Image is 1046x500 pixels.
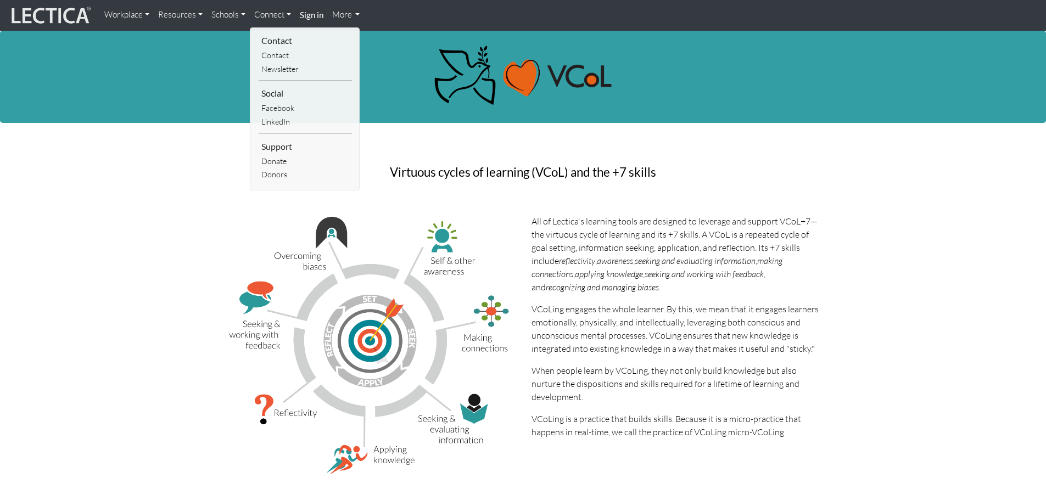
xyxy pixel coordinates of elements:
p: VCoLing is a practice that builds skills. Because it is a micro-practice that happens in real-tim... [532,412,820,439]
a: Connect [250,4,295,26]
li: Support [259,138,352,155]
p: VCoLing engages the whole learner. By this, we mean that it engages learners emotionally, physica... [532,302,820,355]
a: Resources [154,4,207,26]
img: VCoL+7 illustration [227,215,515,476]
li: Contact [259,32,352,49]
a: More [328,4,365,26]
p: When people learn by VCoLing, they not only build knowledge but also nurture the dispositions and... [532,364,820,403]
i: reflectivity [559,255,595,266]
i: applying knowledge [575,268,643,279]
h3: Virtuous cycles of learning (VCoL) and the +7 skills [328,166,718,179]
i: recognizing and managing biases [546,282,659,293]
a: Facebook [259,102,352,115]
i: seeking and evaluating information [635,255,756,266]
img: lecticalive [9,5,91,26]
i: making connections [532,255,782,279]
i: awareness [597,255,633,266]
i: seeking and working with feedback [645,268,764,279]
a: Schools [207,4,250,26]
a: LinkedIn [259,115,352,129]
a: Newsletter [259,63,352,76]
a: Donors [259,168,352,182]
strong: Sign in [300,10,323,20]
a: Workplace [100,4,154,26]
a: Sign in [295,4,328,26]
li: Social [259,85,352,102]
a: Donate [259,155,352,168]
p: All of Lectica's learning tools are designed to leverage and support VCoL+7—the virtuous cycle of... [532,215,820,294]
a: Contact [259,49,352,63]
